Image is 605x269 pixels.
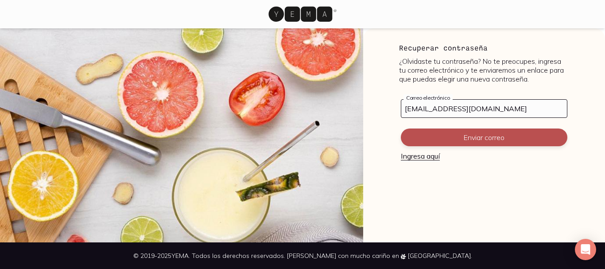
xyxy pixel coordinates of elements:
[399,43,569,53] h2: Recuperar contraseña
[399,57,569,83] p: ¿Olvidaste tu contraseña? No te preocupes, ingresa tu correo electrónico y te enviaremos un enlac...
[401,152,440,160] a: Ingresa aquí
[575,239,596,260] div: Open Intercom Messenger
[403,94,453,101] label: Correo electrónico
[287,252,472,260] span: [PERSON_NAME] con mucho cariño en [GEOGRAPHIC_DATA].
[401,129,567,146] button: Enviar correo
